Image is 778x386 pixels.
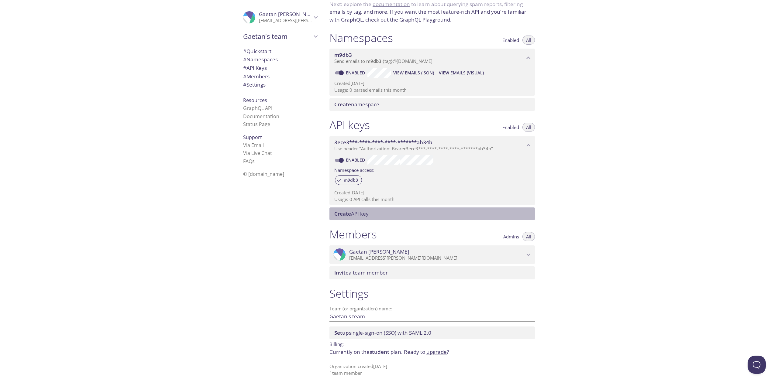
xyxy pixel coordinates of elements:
[439,69,484,77] span: View Emails (Visual)
[393,69,434,77] span: View Emails (JSON)
[334,58,432,64] span: Send emails to . {tag} @[DOMAIN_NAME]
[243,113,279,120] a: Documentation
[334,87,530,93] p: Usage: 0 parsed emails this month
[399,16,450,23] a: GraphQL Playground
[238,47,322,56] div: Quickstart
[334,329,431,336] span: single-sign-on (SSO) with SAML 2.0
[349,248,409,255] span: Gaetan [PERSON_NAME]
[366,58,381,64] span: m9db3
[329,287,535,300] h1: Settings
[334,210,369,217] span: API key
[436,68,486,78] button: View Emails (Visual)
[243,73,246,80] span: #
[334,196,530,203] p: Usage: 0 API calls this month
[329,207,535,220] div: Create API Key
[243,32,312,41] span: Gaetan's team
[329,98,535,111] div: Create namespace
[499,36,523,45] button: Enabled
[329,49,535,67] div: m9db3 namespace
[329,306,393,311] label: Team (or organization) name:
[238,7,322,27] div: Gaetan Levasseur
[522,232,535,241] button: All
[329,266,535,279] div: Invite a team member
[243,171,284,177] span: © [DOMAIN_NAME]
[334,80,530,87] p: Created [DATE]
[334,210,351,217] span: Create
[335,175,362,185] div: m9db3
[243,56,246,63] span: #
[238,72,322,81] div: Members
[243,73,270,80] span: Members
[243,105,272,111] a: GraphQL API
[404,348,449,355] span: Ready to ?
[243,158,255,165] a: FAQ
[243,81,266,88] span: Settings
[329,245,535,264] div: Gaetan Levasseur
[329,348,535,356] p: Currently on the plan.
[329,118,370,132] h1: API keys
[329,326,535,339] div: Setup SSO
[334,269,349,276] span: Invite
[329,227,377,241] h1: Members
[243,121,270,128] a: Status Page
[243,97,267,104] span: Resources
[500,232,523,241] button: Admins
[243,48,246,55] span: #
[522,123,535,132] button: All
[499,123,523,132] button: Enabled
[522,36,535,45] button: All
[329,31,393,45] h1: Namespaces
[252,158,255,165] span: s
[334,101,379,108] span: namespace
[748,356,766,374] iframe: Help Scout Beacon - Open
[243,64,246,71] span: #
[243,150,272,156] a: Via Live Chat
[345,157,367,163] a: Enabled
[334,329,349,336] span: Setup
[334,165,374,174] label: Namespace access:
[334,101,351,108] span: Create
[238,55,322,64] div: Namespaces
[238,29,322,44] div: Gaetan's team
[243,134,262,141] span: Support
[345,70,367,76] a: Enabled
[349,255,525,261] p: [EMAIL_ADDRESS][PERSON_NAME][DOMAIN_NAME]
[243,81,246,88] span: #
[259,18,312,24] p: [EMAIL_ADDRESS][PERSON_NAME][DOMAIN_NAME]
[334,190,530,196] p: Created [DATE]
[243,64,267,71] span: API Keys
[426,348,447,355] a: upgrade
[238,64,322,72] div: API Keys
[329,363,535,376] p: Organization created [DATE] 1 team member
[334,269,388,276] span: a team member
[238,80,322,89] div: Team Settings
[243,56,278,63] span: Namespaces
[334,51,352,58] span: m9db3
[340,177,362,183] span: m9db3
[243,142,264,149] a: Via Email
[243,48,271,55] span: Quickstart
[370,348,389,355] span: student
[259,11,319,18] span: Gaetan [PERSON_NAME]
[391,68,436,78] button: View Emails (JSON)
[329,339,535,348] p: Billing:
[329,0,535,24] p: Next: explore the to learn about querying spam reports, filtering emails by tag, and more. If you...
